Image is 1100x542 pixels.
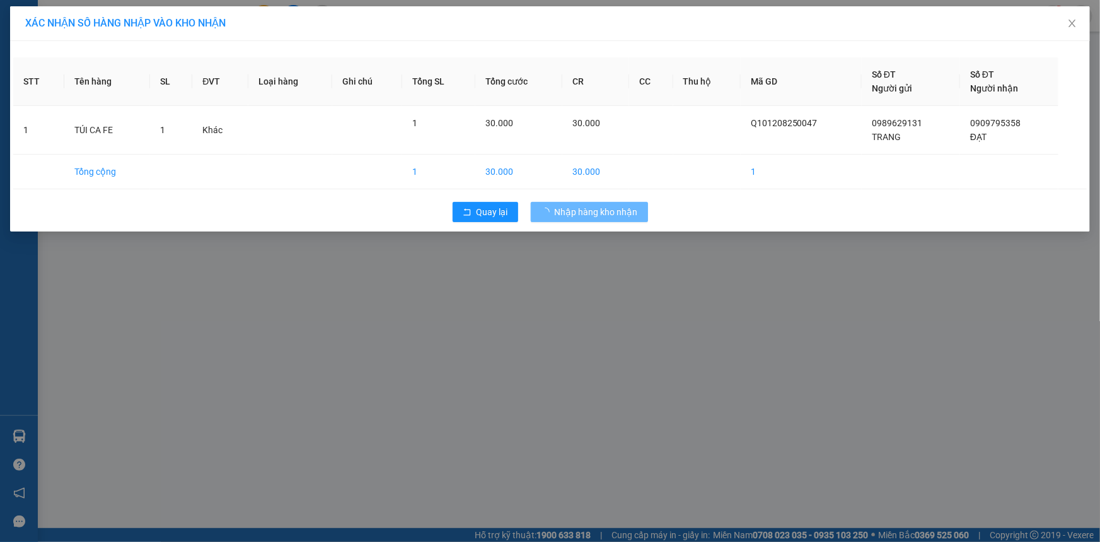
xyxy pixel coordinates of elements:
span: rollback [463,208,472,218]
button: Nhập hàng kho nhận [531,202,648,222]
th: ĐVT [192,57,248,106]
td: 30.000 [562,155,629,189]
span: Người gửi [872,83,912,93]
span: Quay lại [477,205,508,219]
th: Tổng SL [402,57,475,106]
span: ĐẠT [970,132,987,142]
span: Số ĐT [872,69,896,80]
span: 30.000 [485,118,513,128]
td: 1 [13,106,64,155]
td: Khác [192,106,248,155]
th: Tên hàng [64,57,151,106]
span: Nhập hàng kho nhận [555,205,638,219]
th: Tổng cước [475,57,562,106]
td: 30.000 [475,155,562,189]
th: STT [13,57,64,106]
span: Q101208250047 [751,118,818,128]
th: Thu hộ [673,57,741,106]
button: Close [1055,6,1090,42]
span: 0909795358 [970,118,1021,128]
span: 30.000 [572,118,600,128]
span: 1 [412,118,417,128]
td: TÚI CA FE [64,106,151,155]
span: TRANG [872,132,901,142]
th: CC [629,57,673,106]
td: 1 [402,155,475,189]
th: Loại hàng [248,57,332,106]
td: 1 [741,155,862,189]
span: 0989629131 [872,118,922,128]
th: CR [562,57,629,106]
button: rollbackQuay lại [453,202,518,222]
th: Ghi chú [332,57,402,106]
span: XÁC NHẬN SỐ HÀNG NHẬP VÀO KHO NHẬN [25,17,226,29]
td: Tổng cộng [64,155,151,189]
span: loading [541,208,555,216]
span: Số ĐT [970,69,994,80]
span: 1 [160,125,165,135]
span: Người nhận [970,83,1018,93]
th: Mã GD [741,57,862,106]
span: close [1067,18,1077,28]
th: SL [150,57,192,106]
